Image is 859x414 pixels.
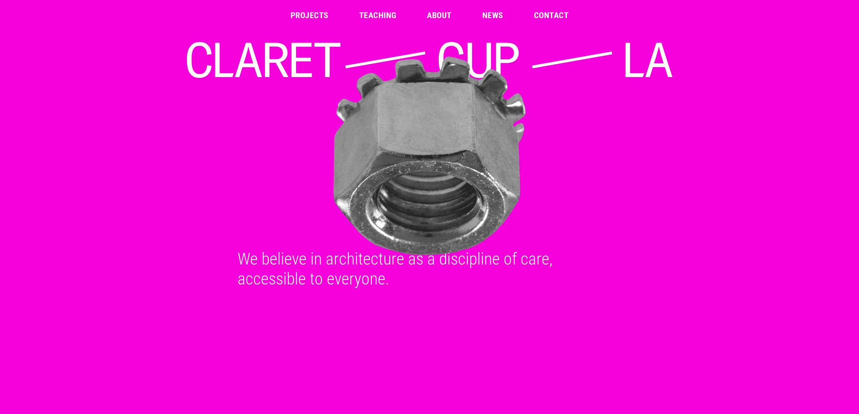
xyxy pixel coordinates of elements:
[184,54,675,261] img: Metal star nut
[482,11,503,20] a: News
[427,11,451,20] a: About
[359,11,397,20] a: Teaching
[534,11,568,20] a: Contact
[291,11,568,20] nav: Main Menu
[291,11,329,20] a: Projects
[229,249,630,289] div: We believe in architecture as a discipline of care, accessible to everyone.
